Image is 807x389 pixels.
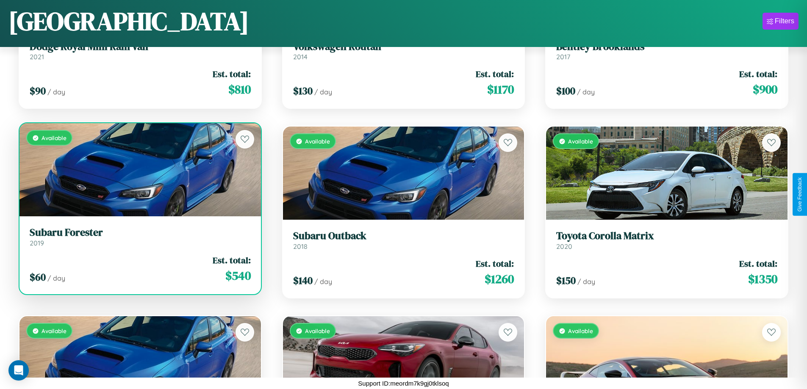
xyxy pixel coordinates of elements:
a: Toyota Corolla Matrix2020 [556,230,777,251]
span: $ 130 [293,84,313,98]
div: Give Feedback [797,177,803,212]
a: Volkswagen Routan2014 [293,41,514,61]
span: 2021 [30,52,44,61]
span: 2014 [293,52,308,61]
a: Subaru Forester2019 [30,226,251,247]
div: Filters [775,17,794,25]
span: $ 810 [228,81,251,98]
h3: Subaru Forester [30,226,251,239]
span: / day [314,277,332,286]
h3: Toyota Corolla Matrix [556,230,777,242]
span: Available [305,327,330,334]
a: Dodge Royal Mini Ram Van2021 [30,41,251,61]
span: / day [577,88,595,96]
span: Available [568,138,593,145]
span: 2017 [556,52,570,61]
span: / day [47,274,65,282]
span: $ 90 [30,84,46,98]
span: Est. total: [739,257,777,270]
span: $ 140 [293,273,313,287]
span: Est. total: [213,254,251,266]
span: Available [42,327,67,334]
a: Bentley Brooklands2017 [556,41,777,61]
span: $ 150 [556,273,576,287]
span: Available [305,138,330,145]
span: $ 900 [753,81,777,98]
h3: Subaru Outback [293,230,514,242]
span: Est. total: [213,68,251,80]
span: $ 1260 [485,270,514,287]
span: / day [314,88,332,96]
a: Subaru Outback2018 [293,230,514,251]
button: Filters [763,13,799,30]
div: Open Intercom Messenger [8,360,29,381]
span: / day [577,277,595,286]
span: Est. total: [476,68,514,80]
p: Support ID: meordm7k9gj0tklsoq [358,378,449,389]
span: $ 60 [30,270,46,284]
span: Available [42,134,67,141]
span: / day [47,88,65,96]
h3: Dodge Royal Mini Ram Van [30,41,251,53]
span: Est. total: [476,257,514,270]
h1: [GEOGRAPHIC_DATA] [8,4,249,39]
span: Est. total: [739,68,777,80]
span: Available [568,327,593,334]
span: 2018 [293,242,308,251]
span: $ 540 [225,267,251,284]
span: $ 1170 [487,81,514,98]
span: 2019 [30,239,44,247]
span: $ 100 [556,84,575,98]
span: $ 1350 [748,270,777,287]
span: 2020 [556,242,572,251]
